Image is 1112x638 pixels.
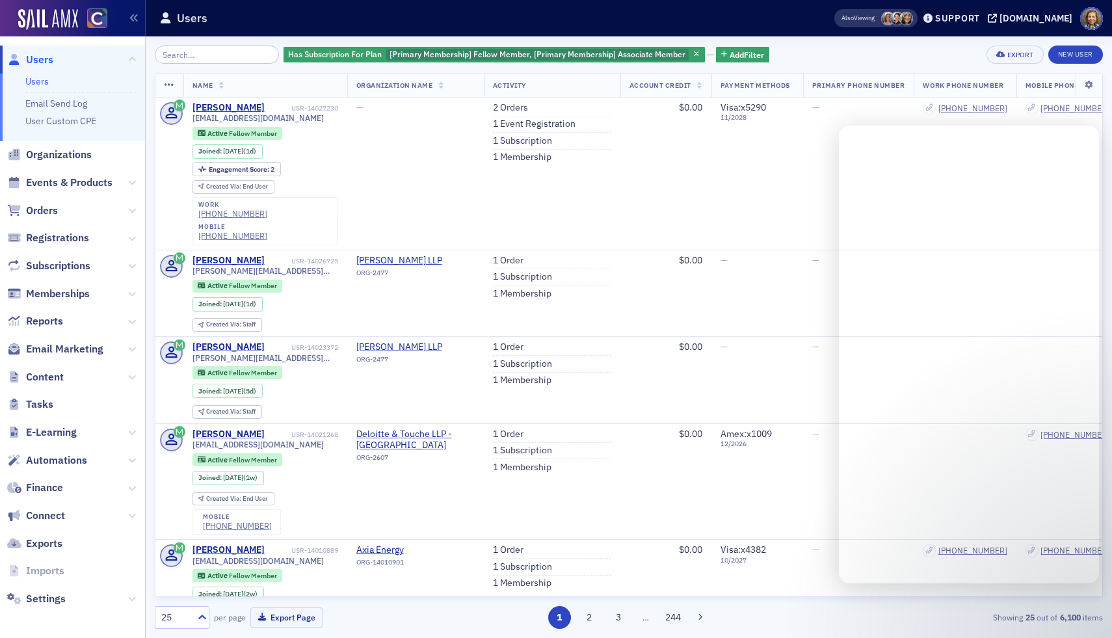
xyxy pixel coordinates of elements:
span: Joined : [198,473,223,482]
span: [EMAIL_ADDRESS][DOMAIN_NAME] [192,556,324,566]
span: Fellow Member [229,455,277,464]
div: mobile [198,223,267,231]
div: Showing out of items [796,611,1103,623]
span: [DATE] [223,146,243,155]
span: [DATE] [223,473,243,482]
span: Orders [26,204,58,218]
span: Cheryl Moss [881,12,895,25]
span: Joined : [198,147,223,155]
span: 11 / 2028 [721,113,794,122]
span: Created Via : [206,407,243,416]
button: 2 [577,606,600,629]
span: Has Subscription For Plan [288,49,382,59]
div: 2 [209,166,274,173]
div: Created Via: End User [192,180,274,194]
span: — [812,254,819,266]
strong: 6,100 [1057,611,1083,623]
span: Finance [26,481,63,495]
a: 1 Membership [493,152,551,163]
a: Deloitte & Touche LLP - [GEOGRAPHIC_DATA] [356,429,475,451]
span: [PERSON_NAME][EMAIL_ADDRESS][PERSON_NAME][DOMAIN_NAME] [192,266,338,276]
span: Created Via : [206,494,243,503]
div: (5d) [223,387,256,395]
div: mobile [203,513,272,521]
span: Payment Methods [721,81,790,90]
a: Active Fellow Member [198,455,276,464]
span: Created Via : [206,320,243,328]
a: Email Send Log [25,98,87,109]
div: Joined: 2025-09-15 00:00:00 [192,144,263,159]
span: Viewing [841,14,875,23]
a: [PHONE_NUMBER] [198,209,267,219]
a: Active Fellow Member [198,282,276,290]
a: Users [25,75,49,87]
div: Support [935,12,980,24]
a: Automations [7,453,87,468]
div: [PERSON_NAME] [192,544,265,556]
div: Active: Active: Fellow Member [192,453,283,466]
div: Joined: 2025-09-09 00:00:00 [192,471,264,485]
span: — [721,254,728,266]
a: [PERSON_NAME] [192,102,265,114]
iframe: Intercom live chat [839,126,1099,583]
span: $0.00 [679,254,702,266]
span: [PERSON_NAME][EMAIL_ADDRESS][PERSON_NAME][DOMAIN_NAME] [192,353,338,363]
span: Joined : [198,387,223,395]
a: [PERSON_NAME] [192,255,265,267]
span: Created Via : [206,182,243,191]
span: Events & Products [26,176,113,190]
a: [PHONE_NUMBER] [1040,103,1109,113]
span: [DATE] [223,386,243,395]
a: Events & Products [7,176,113,190]
a: Finance [7,481,63,495]
div: (1d) [223,300,256,308]
a: 1 Subscription [493,271,552,283]
a: 1 Membership [493,462,551,473]
a: 1 Subscription [493,358,552,370]
span: Account Credit [629,81,691,90]
span: Visa : x5290 [721,101,766,113]
span: Fellow Member [229,281,277,290]
div: USR-14021268 [267,431,338,439]
span: Organization Name [356,81,433,90]
div: (1w) [223,473,258,482]
div: Staff [206,408,256,416]
div: work [198,201,267,209]
div: ORG-2477 [356,355,475,368]
a: 1 Subscription [493,561,552,573]
a: Organizations [7,148,92,162]
a: Registrations [7,231,89,245]
div: [Primary Membership] Fellow Member, [Primary Membership] Associate Member [284,47,705,63]
span: Mobile Phone Number [1026,81,1111,90]
img: SailAMX [87,8,107,29]
div: ORG-2477 [356,269,475,282]
a: [PHONE_NUMBER] [198,231,267,241]
div: Active: Active: Fellow Member [192,280,283,293]
span: Active [207,368,229,377]
div: Staff [206,321,256,328]
span: — [812,428,819,440]
div: ORG-14010901 [356,558,475,571]
a: View Homepage [78,8,107,31]
a: Memberships [7,287,90,301]
div: Active: Active: Fellow Member [192,127,283,140]
a: 1 Subscription [493,135,552,147]
a: New User [1048,46,1103,64]
a: Active Fellow Member [198,369,276,377]
strong: 25 [1023,611,1037,623]
span: $0.00 [679,544,702,555]
a: [PHONE_NUMBER] [938,103,1007,113]
div: Also [841,14,854,22]
iframe: Intercom live chat [1068,594,1099,625]
span: [DATE] [223,299,243,308]
button: Export Page [250,607,323,628]
a: SailAMX [18,9,78,30]
span: — [812,341,819,352]
span: Joined : [198,590,223,598]
div: End User [206,183,268,191]
a: 1 Subscription [493,445,552,457]
a: [PERSON_NAME] [192,341,265,353]
span: Deloitte & Touche LLP - Denver [356,429,475,451]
